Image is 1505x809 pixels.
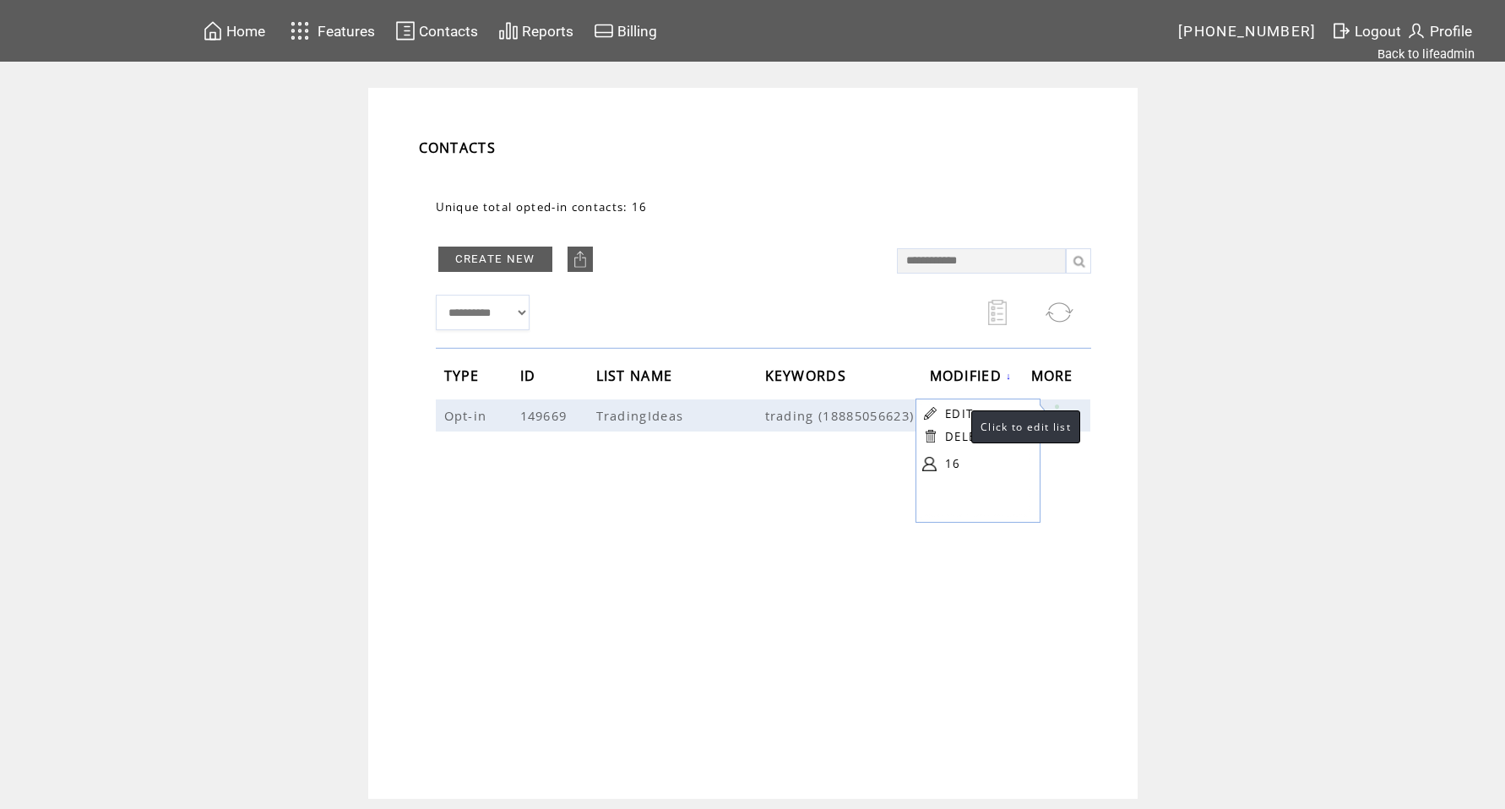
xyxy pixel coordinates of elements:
[520,370,541,380] a: ID
[318,23,375,40] span: Features
[1328,18,1404,44] a: Logout
[1404,18,1475,44] a: Profile
[591,18,660,44] a: Billing
[200,18,268,44] a: Home
[572,251,589,268] img: upload.png
[596,362,677,394] span: LIST NAME
[1178,23,1317,40] span: [PHONE_NUMBER]
[930,362,1007,394] span: MODIFIED
[498,20,519,41] img: chart.svg
[617,23,657,40] span: Billing
[945,429,990,444] a: DELETE
[1430,23,1472,40] span: Profile
[444,362,484,394] span: TYPE
[436,199,648,214] span: Unique total opted-in contacts: 16
[419,23,478,40] span: Contacts
[945,406,973,421] a: EDIT
[765,407,930,424] span: trading (18885056623)
[596,370,677,380] a: LIST NAME
[285,17,315,45] img: features.svg
[1031,362,1078,394] span: MORE
[496,18,576,44] a: Reports
[520,407,572,424] span: 149669
[981,420,1071,434] span: Click to edit list
[395,20,416,41] img: contacts.svg
[765,362,851,394] span: KEYWORDS
[203,20,223,41] img: home.svg
[1355,23,1401,40] span: Logout
[930,371,1013,381] a: MODIFIED↓
[1377,46,1475,62] a: Back to lifeadmin
[522,23,573,40] span: Reports
[419,138,497,157] span: CONTACTS
[594,20,614,41] img: creidtcard.svg
[520,362,541,394] span: ID
[765,370,851,380] a: KEYWORDS
[444,407,492,424] span: Opt-in
[438,247,552,272] a: CREATE NEW
[226,23,265,40] span: Home
[444,370,484,380] a: TYPE
[1331,20,1351,41] img: exit.svg
[393,18,481,44] a: Contacts
[283,14,378,47] a: Features
[1406,20,1426,41] img: profile.svg
[596,407,688,424] span: TradingIdeas
[945,451,1030,476] a: 16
